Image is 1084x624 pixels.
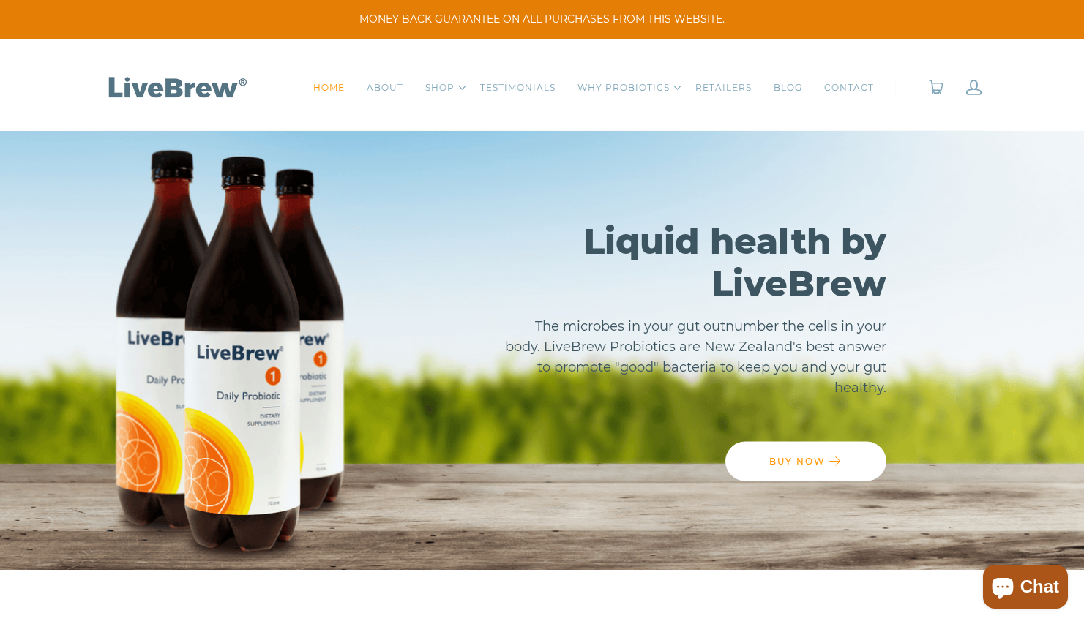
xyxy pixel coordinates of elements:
a: SHOP [425,80,455,95]
img: LiveBrew [103,74,250,99]
span: MONEY BACK GUARANTEE ON ALL PURCHASES FROM THIS WEBSITE. [22,12,1062,27]
inbox-online-store-chat: Shopify online store chat [979,565,1072,612]
a: HOME [313,80,345,95]
a: BLOG [774,80,802,95]
a: TESTIMONIALS [480,80,556,95]
p: The microbes in your gut outnumber the cells in your body. LiveBrew Probiotics are New Zealand's ... [501,316,886,398]
a: WHY PROBIOTICS [577,80,670,95]
a: ABOUT [367,80,403,95]
h2: Liquid health by LiveBrew [501,220,886,305]
a: CONTACT [824,80,874,95]
span: BUY NOW [769,456,826,467]
a: BUY NOW [725,442,886,481]
a: RETAILERS [695,80,752,95]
